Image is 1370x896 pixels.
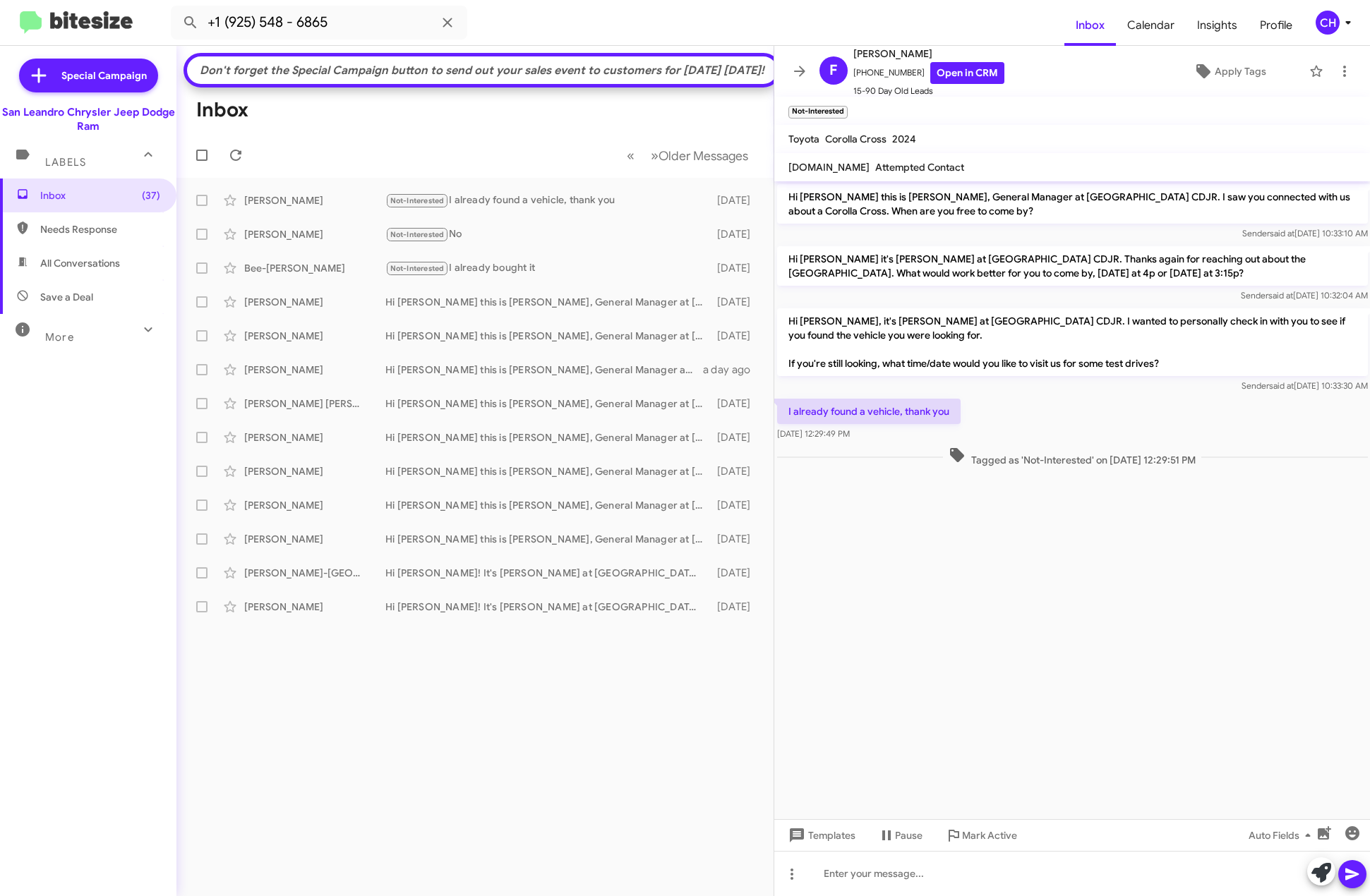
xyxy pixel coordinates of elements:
[244,261,385,275] div: Bee-[PERSON_NAME]
[1237,823,1328,848] button: Auto Fields
[618,141,643,170] button: Previous
[385,193,709,209] div: I already found a vehicle, thank you
[385,498,709,512] div: Hi [PERSON_NAME] this is [PERSON_NAME], General Manager at [GEOGRAPHIC_DATA] CDJR. Thanks for bei...
[390,264,445,273] span: Not-Interested
[777,428,850,439] span: [DATE] 12:29:49 PM
[627,147,635,164] span: «
[875,161,964,174] span: Attempted Contact
[244,566,385,580] div: [PERSON_NAME]-[GEOGRAPHIC_DATA]
[788,161,870,174] span: [DOMAIN_NAME]
[867,823,934,848] button: Pause
[934,823,1028,848] button: Mark Active
[1304,11,1354,35] button: CH
[244,329,385,343] div: [PERSON_NAME]
[385,532,709,546] div: Hi [PERSON_NAME] this is [PERSON_NAME], General Manager at [GEOGRAPHIC_DATA] CDJR. Thanks for bei...
[40,290,93,304] span: Save a Deal
[943,447,1201,467] span: Tagged as 'Not-Interested' on [DATE] 12:29:51 PM
[709,396,762,411] div: [DATE]
[40,222,160,236] span: Needs Response
[244,227,385,241] div: [PERSON_NAME]
[1186,5,1249,46] a: Insights
[709,498,762,512] div: [DATE]
[709,227,762,241] div: [DATE]
[1249,5,1304,46] a: Profile
[709,261,762,275] div: [DATE]
[788,106,848,119] small: Not-Interested
[777,399,961,424] p: I already found a vehicle, thank you
[1268,380,1293,391] span: said at
[619,141,757,170] nav: Page navigation example
[385,464,709,478] div: Hi [PERSON_NAME] this is [PERSON_NAME], General Manager at [GEOGRAPHIC_DATA] CDJR. Thanks for bei...
[385,295,709,309] div: Hi [PERSON_NAME] this is [PERSON_NAME], General Manager at [GEOGRAPHIC_DATA] CDJR. I saw you conn...
[777,246,1368,286] p: Hi [PERSON_NAME] it's [PERSON_NAME] at [GEOGRAPHIC_DATA] CDJR. Thanks again for reaching out abou...
[1155,59,1302,84] button: Apply Tags
[244,430,385,444] div: [PERSON_NAME]
[390,230,445,239] span: Not-Interested
[930,62,1004,84] a: Open in CRM
[244,600,385,614] div: [PERSON_NAME]
[777,308,1368,376] p: Hi [PERSON_NAME], it's [PERSON_NAME] at [GEOGRAPHIC_DATA] CDJR. I wanted to personally check in w...
[385,329,709,343] div: Hi [PERSON_NAME] this is [PERSON_NAME], General Manager at [GEOGRAPHIC_DATA] CDJR. Thanks for bei...
[385,260,709,277] div: I already bought it
[1249,823,1316,848] span: Auto Fields
[385,430,709,444] div: Hi [PERSON_NAME] this is [PERSON_NAME], General Manager at [GEOGRAPHIC_DATA] CDJR. Thanks for bei...
[788,133,819,145] span: Toyota
[709,464,762,478] div: [DATE]
[244,193,385,207] div: [PERSON_NAME]
[244,363,385,377] div: [PERSON_NAME]
[853,62,1004,84] span: [PHONE_NUMBER]
[1116,5,1186,46] a: Calendar
[709,600,762,614] div: [DATE]
[244,532,385,546] div: [PERSON_NAME]
[709,532,762,546] div: [DATE]
[892,133,916,145] span: 2024
[40,188,160,202] span: Inbox
[61,68,147,83] span: Special Campaign
[142,188,160,202] span: (37)
[1240,290,1367,301] span: Sender [DATE] 10:32:04 AM
[385,396,709,411] div: Hi [PERSON_NAME] this is [PERSON_NAME], General Manager at [GEOGRAPHIC_DATA] CDJR. Thanks for bei...
[244,464,385,478] div: [PERSON_NAME]
[1268,290,1292,301] span: said at
[709,329,762,343] div: [DATE]
[171,6,467,40] input: Search
[45,156,86,169] span: Labels
[244,498,385,512] div: [PERSON_NAME]
[194,63,770,78] div: Don't forget the Special Campaign button to send out your sales event to customers for [DATE] [DA...
[651,147,659,164] span: »
[390,196,445,205] span: Not-Interested
[1316,11,1340,35] div: CH
[385,363,703,377] div: Hi [PERSON_NAME] this is [PERSON_NAME], General Manager at [GEOGRAPHIC_DATA] CDJR. I saw you conn...
[642,141,757,170] button: Next
[19,59,158,92] a: Special Campaign
[40,256,120,270] span: All Conversations
[853,84,1004,98] span: 15-90 Day Old Leads
[659,148,748,164] span: Older Messages
[196,99,248,121] h1: Inbox
[244,295,385,309] div: [PERSON_NAME]
[709,566,762,580] div: [DATE]
[774,823,867,848] button: Templates
[45,331,74,344] span: More
[829,59,837,82] span: F
[1242,228,1367,238] span: Sender [DATE] 10:33:10 AM
[1215,59,1266,84] span: Apply Tags
[1064,5,1116,46] a: Inbox
[709,430,762,444] div: [DATE]
[825,133,887,145] span: Corolla Cross
[709,193,762,207] div: [DATE]
[777,184,1368,224] p: Hi [PERSON_NAME] this is [PERSON_NAME], General Manager at [GEOGRAPHIC_DATA] CDJR. I saw you conn...
[703,363,762,377] div: a day ago
[244,396,385,411] div: [PERSON_NAME] [PERSON_NAME]
[385,566,709,580] div: Hi [PERSON_NAME]! It's [PERSON_NAME] at [GEOGRAPHIC_DATA]. Saw you've been in touch with our staf...
[385,600,709,614] div: Hi [PERSON_NAME]! It's [PERSON_NAME] at [GEOGRAPHIC_DATA]. Saw you've been in touch with our staf...
[786,823,855,848] span: Templates
[385,226,709,243] div: No
[853,45,1004,62] span: [PERSON_NAME]
[962,823,1017,848] span: Mark Active
[1269,228,1294,238] span: said at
